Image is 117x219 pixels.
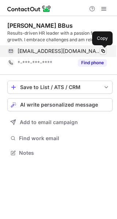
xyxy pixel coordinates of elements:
[78,59,107,66] button: Reveal Button
[7,133,113,143] button: Find work email
[20,102,98,108] span: AI write personalized message
[7,22,73,29] div: [PERSON_NAME] BBus
[7,81,113,94] button: save-profile-one-click
[20,84,100,90] div: Save to List / ATS / CRM
[7,30,113,43] div: Results-driven HR leader with a passion for growth. I embrace challenges and am relentless in my ...
[7,4,51,13] img: ContactOut v5.3.10
[19,150,110,156] span: Notes
[18,48,101,54] span: [EMAIL_ADDRESS][DOMAIN_NAME]
[7,116,113,129] button: Add to email campaign
[7,98,113,111] button: AI write personalized message
[20,119,78,125] span: Add to email campaign
[7,148,113,158] button: Notes
[19,135,110,142] span: Find work email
